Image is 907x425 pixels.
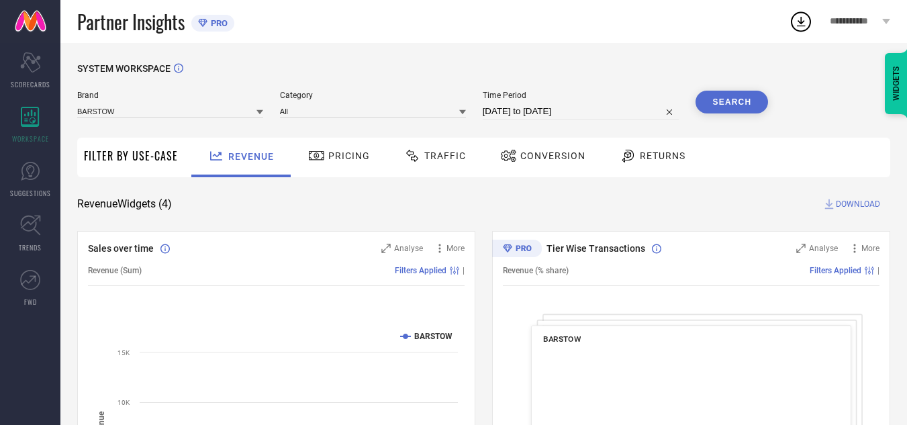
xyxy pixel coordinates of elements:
[228,151,274,162] span: Revenue
[328,150,370,161] span: Pricing
[207,18,228,28] span: PRO
[77,63,171,74] span: SYSTEM WORKSPACE
[796,244,806,253] svg: Zoom
[789,9,813,34] div: Open download list
[492,240,542,260] div: Premium
[12,134,49,144] span: WORKSPACE
[88,266,142,275] span: Revenue (Sum)
[84,148,178,164] span: Filter By Use-Case
[381,244,391,253] svg: Zoom
[395,266,446,275] span: Filters Applied
[280,91,466,100] span: Category
[88,243,154,254] span: Sales over time
[446,244,465,253] span: More
[117,399,130,406] text: 10K
[19,242,42,252] span: TRENDS
[520,150,585,161] span: Conversion
[877,266,879,275] span: |
[861,244,879,253] span: More
[640,150,685,161] span: Returns
[503,266,569,275] span: Revenue (% share)
[836,197,880,211] span: DOWNLOAD
[10,188,51,198] span: SUGGESTIONS
[77,91,263,100] span: Brand
[546,243,645,254] span: Tier Wise Transactions
[394,244,423,253] span: Analyse
[117,349,130,357] text: 15K
[483,91,679,100] span: Time Period
[543,334,581,344] span: BARSTOW
[696,91,768,113] button: Search
[24,297,37,307] span: FWD
[11,79,50,89] span: SCORECARDS
[414,332,452,341] text: BARSTOW
[424,150,466,161] span: Traffic
[809,244,838,253] span: Analyse
[463,266,465,275] span: |
[810,266,861,275] span: Filters Applied
[77,8,185,36] span: Partner Insights
[77,197,172,211] span: Revenue Widgets ( 4 )
[483,103,679,120] input: Select time period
